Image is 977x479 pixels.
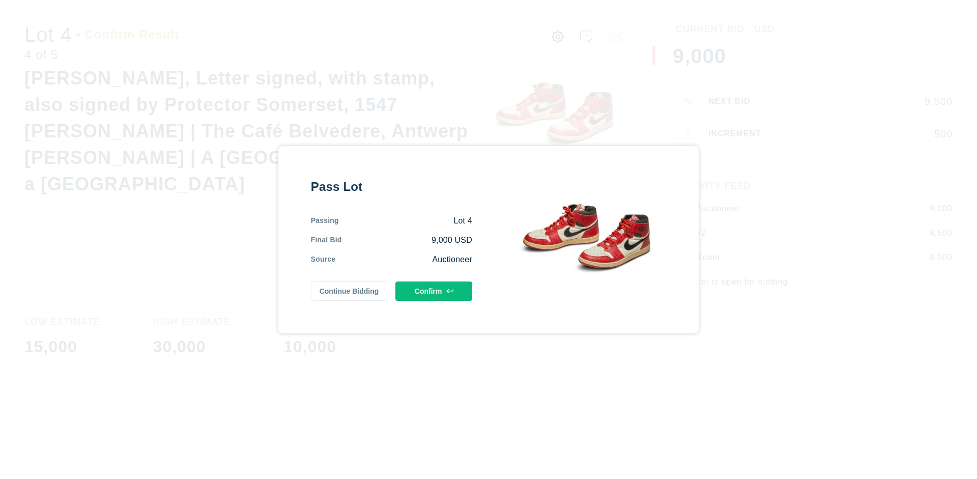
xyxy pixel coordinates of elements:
[339,215,472,227] div: Lot 4
[311,179,472,195] div: Pass Lot
[311,281,388,301] button: Continue Bidding
[395,281,472,301] button: Confirm
[342,235,472,246] div: 9,000 USD
[311,215,339,227] div: Passing
[335,254,472,265] div: Auctioneer
[311,254,336,265] div: Source
[311,235,342,246] div: Final Bid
